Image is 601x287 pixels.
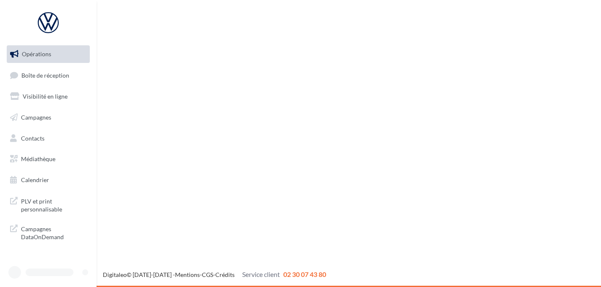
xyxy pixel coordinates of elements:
a: Contacts [5,130,91,147]
span: Campagnes DataOnDemand [21,223,86,241]
span: Contacts [21,134,44,141]
a: Digitaleo [103,271,127,278]
a: Calendrier [5,171,91,189]
a: Mentions [175,271,200,278]
span: Boîte de réception [21,71,69,78]
span: © [DATE]-[DATE] - - - [103,271,326,278]
span: Médiathèque [21,155,55,162]
span: Service client [242,270,280,278]
a: Opérations [5,45,91,63]
span: Opérations [22,50,51,57]
span: Visibilité en ligne [23,93,68,100]
a: CGS [202,271,213,278]
span: Campagnes [21,114,51,121]
span: PLV et print personnalisable [21,196,86,214]
span: 02 30 07 43 80 [283,270,326,278]
a: Campagnes DataOnDemand [5,220,91,245]
a: PLV et print personnalisable [5,192,91,217]
a: Crédits [215,271,235,278]
a: Boîte de réception [5,66,91,84]
a: Campagnes [5,109,91,126]
span: Calendrier [21,176,49,183]
a: Médiathèque [5,150,91,168]
a: Visibilité en ligne [5,88,91,105]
